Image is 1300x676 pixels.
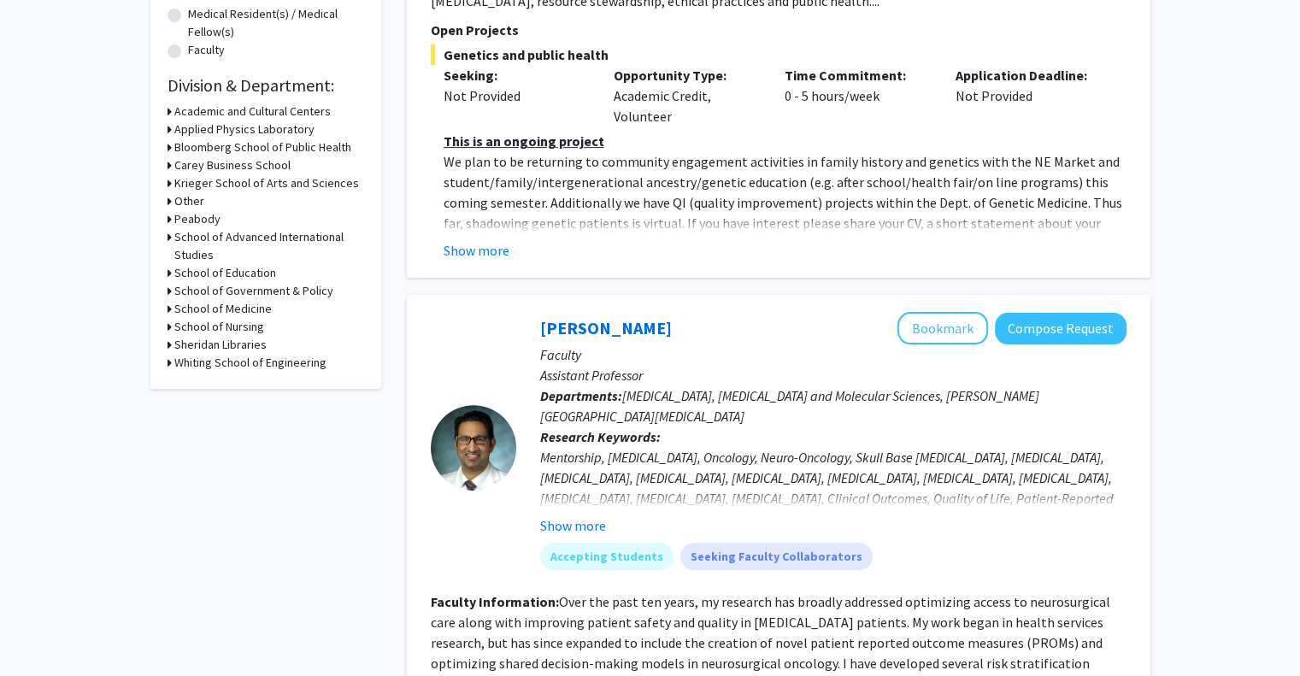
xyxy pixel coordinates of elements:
button: Compose Request to Raj Mukherjee [995,313,1126,344]
button: Show more [540,515,606,536]
h3: Krieger School of Arts and Sciences [174,174,359,192]
h2: Division & Department: [168,75,364,96]
h3: Other [174,192,204,210]
a: [PERSON_NAME] [540,317,672,338]
p: We plan to be returning to community engagement activities in family history and genetics with th... [444,151,1126,274]
mat-chip: Seeking Faculty Collaborators [680,543,873,570]
h3: School of Medicine [174,300,272,318]
p: Time Commitment: [785,65,930,85]
h3: School of Education [174,264,276,282]
p: Seeking: [444,65,589,85]
u: This is an ongoing project [444,132,604,150]
div: Not Provided [943,65,1114,126]
mat-chip: Accepting Students [540,543,674,570]
b: Faculty Information: [431,593,559,610]
p: Open Projects [431,20,1126,40]
iframe: Chat [13,599,73,663]
div: Mentorship, [MEDICAL_DATA], Oncology, Neuro-Oncology, Skull Base [MEDICAL_DATA], [MEDICAL_DATA], ... [540,447,1126,570]
p: Application Deadline: [956,65,1101,85]
label: Faculty [188,41,225,59]
p: Opportunity Type: [614,65,759,85]
h3: Bloomberg School of Public Health [174,138,351,156]
h3: School of Government & Policy [174,282,333,300]
button: Show more [444,240,509,261]
span: [MEDICAL_DATA], [MEDICAL_DATA] and Molecular Sciences, [PERSON_NAME][GEOGRAPHIC_DATA][MEDICAL_DATA] [540,387,1039,425]
p: Assistant Professor [540,365,1126,385]
h3: Peabody [174,210,221,228]
span: Genetics and public health [431,44,1126,65]
div: 0 - 5 hours/week [772,65,943,126]
b: Departments: [540,387,622,404]
h3: Whiting School of Engineering [174,354,326,372]
h3: School of Nursing [174,318,264,336]
h3: Carey Business School [174,156,291,174]
div: Not Provided [444,85,589,106]
h3: Academic and Cultural Centers [174,103,331,121]
button: Add Raj Mukherjee to Bookmarks [897,312,988,344]
h3: School of Advanced International Studies [174,228,364,264]
label: Medical Resident(s) / Medical Fellow(s) [188,5,364,41]
p: Faculty [540,344,1126,365]
div: Academic Credit, Volunteer [601,65,772,126]
h3: Sheridan Libraries [174,336,267,354]
b: Research Keywords: [540,428,661,445]
h3: Applied Physics Laboratory [174,121,315,138]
